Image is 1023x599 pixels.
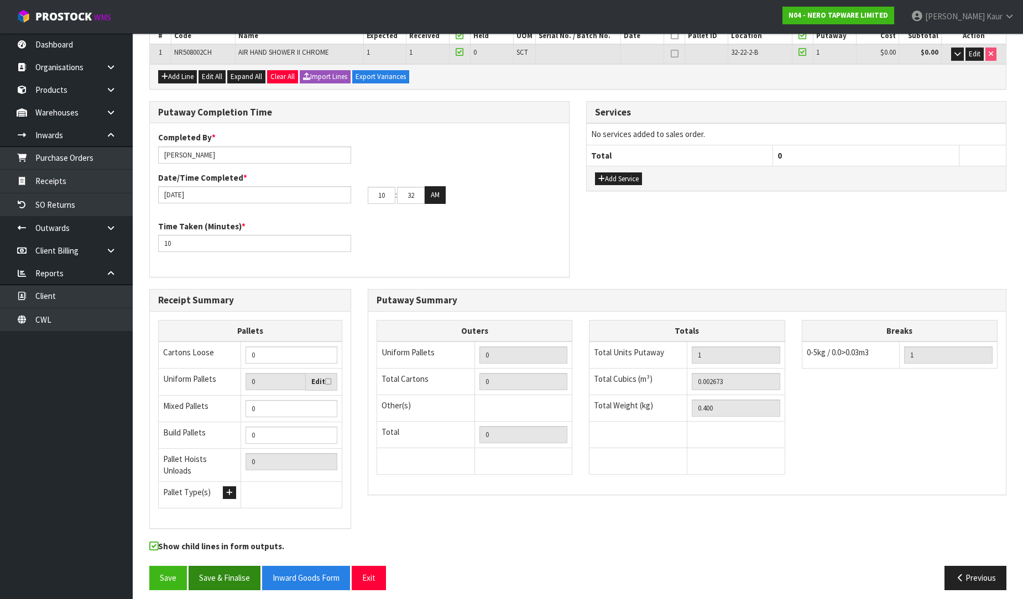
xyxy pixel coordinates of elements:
strong: $0.00 [921,48,938,57]
td: Build Pallets [159,422,241,448]
th: Breaks [802,320,997,341]
span: 1 [409,48,413,57]
td: : [395,186,397,204]
button: Save [149,566,187,590]
span: 0 [777,150,782,161]
button: Clear All [267,70,298,83]
input: UNIFORM P + MIXED P + BUILD P [246,453,337,470]
button: Edit [965,48,984,61]
span: 1 [159,48,162,57]
input: UNIFORM P LINES [479,346,568,364]
a: N04 - NERO TAPWARE LIMITED [782,7,894,24]
label: Edit [311,376,331,387]
span: 1 [367,48,370,57]
label: Date/Time Completed [158,172,247,183]
span: Edit [969,49,980,59]
td: Total Cubics (m³) [589,369,687,395]
button: Save & Finalise [189,566,260,590]
input: Manual [246,427,337,444]
td: Uniform Pallets [377,341,475,369]
button: AM [425,186,446,204]
input: Uniform Pallets [246,373,306,390]
span: NR508002CH [174,48,212,57]
input: Manual [246,346,337,364]
span: 1 [816,48,820,57]
input: Date/Time completed [158,186,351,203]
strong: N04 - NERO TAPWARE LIMITED [789,10,888,20]
td: Uniform Pallets [159,369,241,396]
td: Cartons Loose [159,341,241,369]
label: Time Taken (Minutes) [158,220,246,232]
td: No services added to sales order. [587,124,1006,145]
button: Exit [352,566,386,590]
span: 32-22-2-B [731,48,758,57]
td: Total [377,422,475,448]
input: Time Taken [158,235,351,252]
th: Pallets [159,320,342,341]
label: Show child lines in form outputs. [149,540,284,555]
span: 0-5kg / 0.0>0.03m3 [807,347,869,358]
td: Other(s) [377,395,475,422]
h3: Putaway Completion Time [158,107,561,118]
button: Expand All [227,70,265,83]
h3: Receipt Summary [158,295,342,306]
button: Inward Goods Form [262,566,350,590]
button: Export Variances [352,70,409,83]
input: TOTAL PACKS [479,426,568,443]
input: MM [397,187,425,204]
td: Total Units Putaway [589,341,687,369]
input: OUTERS TOTAL = CTN [479,373,568,390]
span: SCT [516,48,528,57]
th: Totals [589,320,785,341]
input: Manual [246,400,337,417]
th: Outers [377,320,572,341]
label: Completed By [158,132,216,143]
td: Pallet Hoists Unloads [159,448,241,481]
button: Edit All [199,70,226,83]
span: ProStock [35,9,92,24]
span: Expand All [231,72,262,81]
button: Previous [944,566,1006,590]
span: Kaur [987,11,1003,22]
td: Pallet Type(s) [159,481,241,508]
button: Add Line [158,70,197,83]
td: Total Cartons [377,369,475,395]
th: Total [587,145,773,166]
small: WMS [94,12,111,23]
span: [PERSON_NAME] [925,11,985,22]
h3: Services [595,107,998,118]
h3: Putaway Summary [377,295,998,306]
td: Mixed Pallets [159,395,241,422]
span: 0 [473,48,477,57]
input: HH [368,187,395,204]
img: cube-alt.png [17,9,30,23]
td: Total Weight (kg) [589,395,687,422]
button: Import Lines [300,70,351,83]
span: $0.00 [880,48,896,57]
button: Add Service [595,172,642,186]
span: AIR HAND SHOWER II CHROME [238,48,329,57]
